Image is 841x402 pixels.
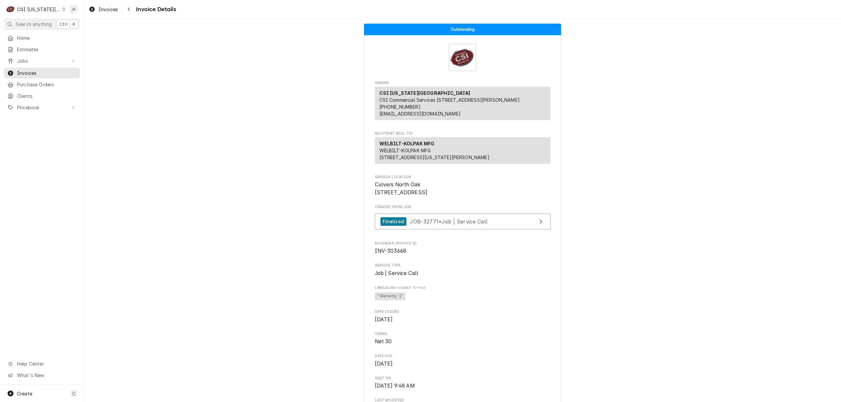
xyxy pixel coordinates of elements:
[364,24,561,35] div: Status
[379,111,461,116] a: [EMAIL_ADDRESS][DOMAIN_NAME]
[4,358,80,369] a: Go to Help Center
[99,6,118,13] span: Invoices
[375,291,551,301] span: [object Object]
[4,91,80,101] a: Clients
[375,309,551,314] span: Date Issued
[17,93,77,99] span: Clients
[4,32,80,43] a: Home
[375,383,415,389] span: [DATE] 9:48 AM
[375,204,551,233] div: Created From Job
[59,21,68,28] span: Ctrl
[375,137,551,166] div: Recipient (Bill To)
[375,241,551,255] div: Roopairs Invoice ID
[375,269,551,277] span: Service Type
[379,148,489,160] span: WELBILT-KOLPAK MFG [STREET_ADDRESS][US_STATE][PERSON_NAME]
[375,285,551,301] div: [object Object]
[69,5,78,14] div: Jessica Rentfro's Avatar
[375,338,551,346] span: Terms
[17,6,60,13] div: CSI [US_STATE][GEOGRAPHIC_DATA]
[17,391,32,396] span: Create
[17,46,77,53] span: Estimates
[17,81,77,88] span: Purchase Orders
[375,361,393,367] span: [DATE]
[375,331,551,346] div: Terms
[375,175,551,197] div: Service Location
[375,360,551,368] span: Date Due
[375,175,551,180] span: Service Location
[4,102,80,113] a: Go to Pricebook
[375,87,551,123] div: Sender
[375,309,551,323] div: Date Issued
[375,248,406,254] span: INV-303668
[6,5,15,14] div: C
[375,131,551,167] div: Invoice Recipient
[375,331,551,337] span: Terms
[375,270,419,276] span: Job | Service Call
[375,382,551,390] span: Sent On
[375,263,551,277] div: Service Type
[388,286,425,289] span: (Only Visible to You)
[375,131,551,136] span: Recipient (Bill To)
[4,18,80,30] button: Search anythingCtrlK
[17,70,77,76] span: Invoices
[375,204,551,210] span: Created From Job
[69,5,78,14] div: JR
[17,104,67,111] span: Pricebook
[410,218,488,224] span: JOB-32771 • Job | Service Call
[375,316,551,324] span: Date Issued
[4,370,80,381] a: Go to What's New
[73,21,76,28] span: K
[375,376,551,390] div: Sent On
[375,137,551,164] div: Recipient (Bill To)
[451,27,475,32] span: Outstanding
[134,5,176,14] span: Invoice Details
[379,90,470,96] strong: CSI [US_STATE][GEOGRAPHIC_DATA]
[375,80,551,86] span: Sender
[17,57,67,64] span: Jobs
[375,353,551,368] div: Date Due
[375,181,428,196] span: Culvers North Oak [STREET_ADDRESS]
[375,87,551,120] div: Sender
[17,360,76,367] span: Help Center
[379,141,435,146] strong: WELBILT-KOLPAK MFG
[4,44,80,55] a: Estimates
[375,292,406,300] span: ¹ Warranty 🛡️
[375,353,551,359] span: Date Due
[375,338,392,345] span: Net 30
[375,241,551,246] span: Roopairs Invoice ID
[380,217,406,226] div: Finalized
[375,181,551,196] span: Service Location
[375,285,551,290] span: Labels
[375,376,551,381] span: Sent On
[375,247,551,255] span: Roopairs Invoice ID
[6,5,15,14] div: CSI Kansas City's Avatar
[379,104,420,110] a: [PHONE_NUMBER]
[4,79,80,90] a: Purchase Orders
[379,97,520,103] span: CSI Commercial Services [STREET_ADDRESS][PERSON_NAME]
[17,34,77,41] span: Home
[375,316,393,323] span: [DATE]
[124,4,134,14] button: Navigate back
[72,390,76,397] span: C
[86,4,121,15] a: Invoices
[17,372,76,379] span: What's New
[375,214,551,230] a: View Job
[449,44,476,71] img: Logo
[16,21,52,28] span: Search anything
[4,55,80,66] a: Go to Jobs
[375,80,551,123] div: Invoice Sender
[375,263,551,268] span: Service Type
[4,68,80,78] a: Invoices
